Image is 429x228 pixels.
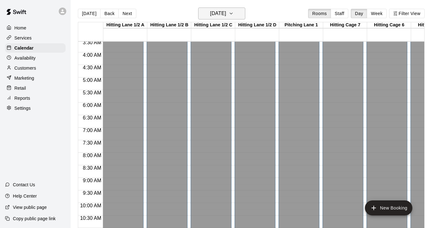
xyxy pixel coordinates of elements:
span: 4:00 AM [81,52,103,58]
span: 8:30 AM [81,165,103,171]
button: Rooms [308,9,331,18]
p: Calendar [14,45,34,51]
button: [DATE] [198,8,245,19]
button: Week [367,9,387,18]
span: 8:00 AM [81,153,103,158]
p: Retail [14,85,26,91]
a: Services [5,33,66,43]
p: Home [14,25,26,31]
div: Hitting Lane 1/2 A [103,22,147,28]
span: 3:30 AM [81,40,103,45]
button: Next [118,9,136,18]
span: 10:00 AM [79,203,103,208]
div: Hitting Lane 1/2 B [147,22,191,28]
p: Settings [14,105,31,111]
span: 9:00 AM [81,178,103,183]
button: add [365,200,412,215]
span: 6:30 AM [81,115,103,120]
span: 9:30 AM [81,190,103,196]
span: 6:00 AM [81,103,103,108]
p: Help Center [13,193,37,199]
span: 10:30 AM [79,215,103,221]
p: Services [14,35,32,41]
p: Contact Us [13,182,35,188]
p: Reports [14,95,30,101]
button: Day [351,9,367,18]
button: Staff [331,9,349,18]
p: View public page [13,204,47,210]
span: 5:30 AM [81,90,103,95]
a: Settings [5,103,66,113]
span: 5:00 AM [81,77,103,83]
h6: [DATE] [210,9,226,18]
span: 7:30 AM [81,140,103,146]
a: Marketing [5,73,66,83]
p: Marketing [14,75,34,81]
button: [DATE] [78,9,100,18]
p: Availability [14,55,36,61]
span: 4:30 AM [81,65,103,70]
a: Customers [5,63,66,73]
div: Hitting Cage 7 [323,22,367,28]
p: Customers [14,65,36,71]
div: Hitting Lane 1/2 D [235,22,279,28]
a: Reports [5,93,66,103]
a: Calendar [5,43,66,53]
p: Copy public page link [13,215,56,222]
a: Home [5,23,66,33]
div: Pitching Lane 1 [279,22,323,28]
button: Filter View [389,9,424,18]
div: Hitting Cage 6 [367,22,411,28]
span: 7:00 AM [81,128,103,133]
a: Retail [5,83,66,93]
a: Availability [5,53,66,63]
button: Back [100,9,119,18]
div: Hitting Lane 1/2 C [191,22,235,28]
